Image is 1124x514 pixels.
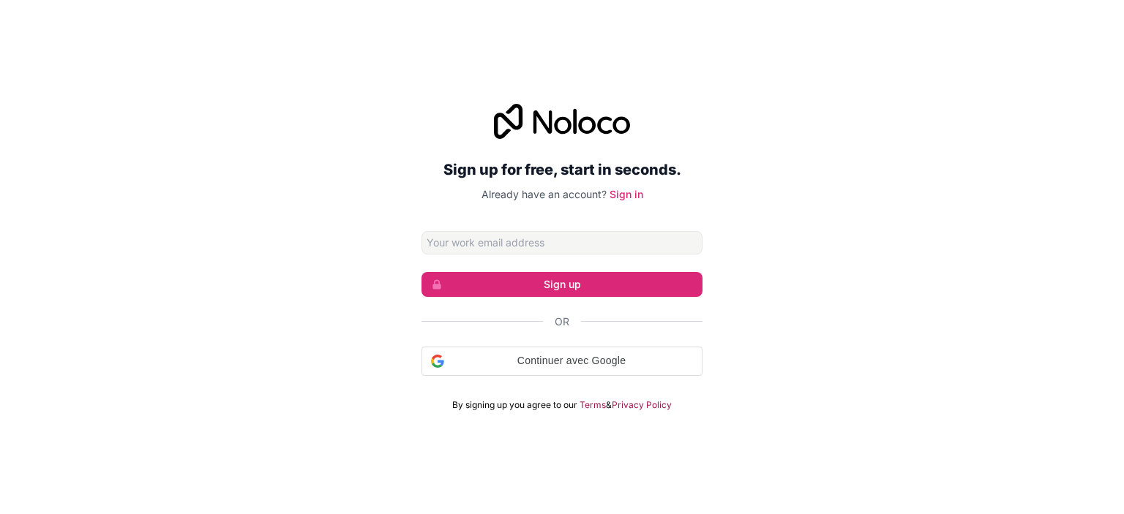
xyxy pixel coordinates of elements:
[421,156,702,183] h2: Sign up for free, start in seconds.
[452,399,577,411] span: By signing up you agree to our
[580,399,606,411] a: Terms
[421,231,702,254] input: Email address
[421,347,702,376] div: Continuer avec Google
[482,188,607,200] span: Already have an account?
[450,353,693,369] span: Continuer avec Google
[555,314,569,329] span: Or
[610,188,643,200] a: Sign in
[612,399,672,411] a: Privacy Policy
[606,399,612,411] span: &
[421,272,702,297] button: Sign up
